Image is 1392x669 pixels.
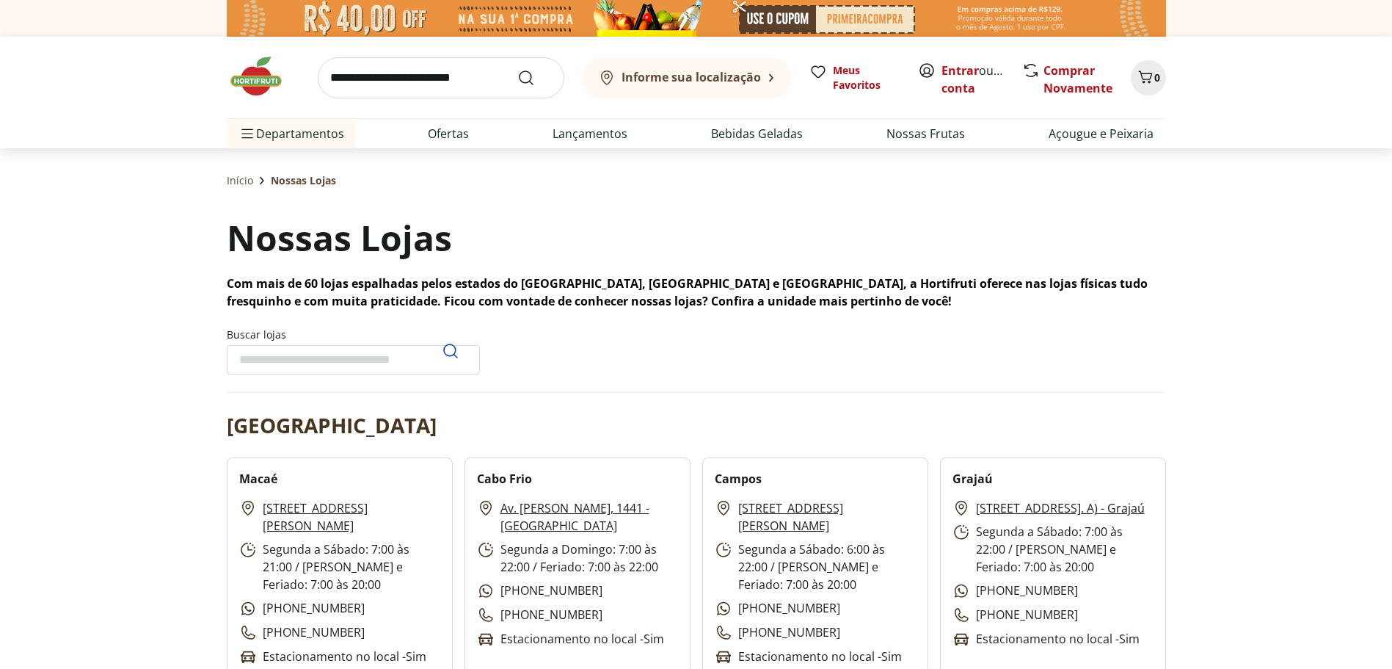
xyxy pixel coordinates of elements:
h2: Macaé [239,470,277,488]
a: Criar conta [941,62,1022,96]
span: 0 [1154,70,1160,84]
p: [PHONE_NUMBER] [952,582,1078,600]
h2: Grajaú [952,470,993,488]
p: [PHONE_NUMBER] [952,606,1078,624]
button: Submit Search [517,69,553,87]
p: [PHONE_NUMBER] [715,599,840,618]
h2: Campos [715,470,762,488]
a: [STREET_ADDRESS]. A) - Grajaú [976,499,1145,517]
a: Bebidas Geladas [711,125,803,142]
button: Menu [238,116,256,151]
h1: Nossas Lojas [227,213,452,263]
p: Estacionamento no local - Sim [477,630,664,648]
h2: [GEOGRAPHIC_DATA] [227,411,437,440]
a: Açougue e Peixaria [1049,125,1154,142]
input: Buscar lojasPesquisar [227,345,480,375]
h2: Cabo Frio [477,470,532,488]
span: Nossas Lojas [271,173,336,188]
img: Hortifruti [227,54,300,98]
label: Buscar lojas [227,328,480,375]
p: Segunda a Sábado: 6:00 às 22:00 / [PERSON_NAME] e Feriado: 7:00 às 20:00 [715,540,916,593]
a: [STREET_ADDRESS][PERSON_NAME] [263,499,440,535]
p: [PHONE_NUMBER] [715,623,840,642]
p: Estacionamento no local - Sim [952,630,1140,648]
p: [PHONE_NUMBER] [477,582,602,600]
a: Lançamentos [553,125,627,142]
button: Informe sua localização [582,57,792,98]
a: Av. [PERSON_NAME], 1441 - [GEOGRAPHIC_DATA] [500,499,678,535]
a: Ofertas [428,125,469,142]
p: [PHONE_NUMBER] [239,623,365,642]
p: [PHONE_NUMBER] [239,599,365,618]
p: Segunda a Domingo: 7:00 às 22:00 / Feriado: 7:00 às 22:00 [477,540,678,576]
span: ou [941,62,1007,97]
b: Informe sua localização [622,69,761,85]
button: Carrinho [1131,60,1166,95]
p: [PHONE_NUMBER] [477,606,602,624]
span: Departamentos [238,116,344,151]
a: Início [227,173,253,188]
a: Entrar [941,62,979,79]
a: [STREET_ADDRESS][PERSON_NAME] [738,499,916,535]
button: Pesquisar [433,333,468,369]
a: Nossas Frutas [886,125,965,142]
a: Comprar Novamente [1043,62,1112,96]
p: Segunda a Sábado: 7:00 às 21:00 / [PERSON_NAME] e Feriado: 7:00 às 20:00 [239,540,440,593]
a: Meus Favoritos [809,63,900,93]
span: Meus Favoritos [833,63,900,93]
p: Estacionamento no local - Sim [239,648,426,666]
p: Com mais de 60 lojas espalhadas pelos estados do [GEOGRAPHIC_DATA], [GEOGRAPHIC_DATA] e [GEOGRAPH... [227,275,1166,310]
p: Segunda a Sábado: 7:00 às 22:00 / [PERSON_NAME] e Feriado: 7:00 às 20:00 [952,523,1154,576]
input: search [318,57,564,98]
p: Estacionamento no local - Sim [715,648,902,666]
